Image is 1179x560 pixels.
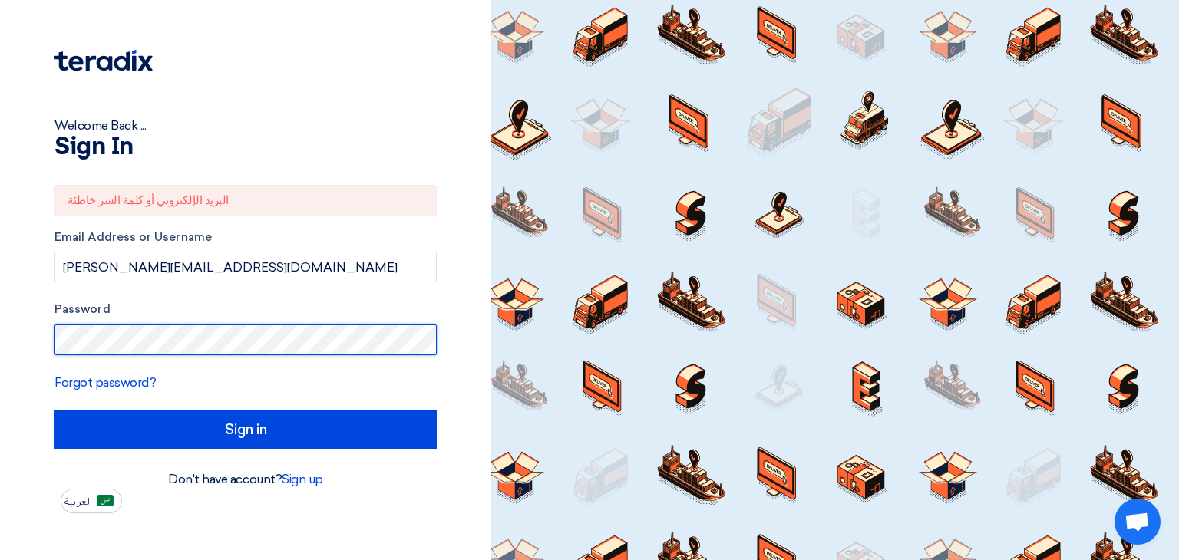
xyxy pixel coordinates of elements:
input: Enter your business email or username [54,252,437,282]
img: ar-AR.png [97,495,114,506]
a: Sign up [282,472,323,486]
a: Forgot password? [54,375,156,390]
img: Teradix logo [54,50,153,71]
div: Don't have account? [54,470,437,489]
button: العربية [61,489,122,513]
a: Open chat [1115,499,1161,545]
span: العربية [64,496,92,507]
input: Sign in [54,410,437,449]
label: Password [54,301,437,318]
div: Welcome Back ... [54,117,437,135]
div: البريد الإلكتروني أو كلمة السر خاطئة [54,185,437,216]
h1: Sign In [54,135,437,160]
label: Email Address or Username [54,229,437,246]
